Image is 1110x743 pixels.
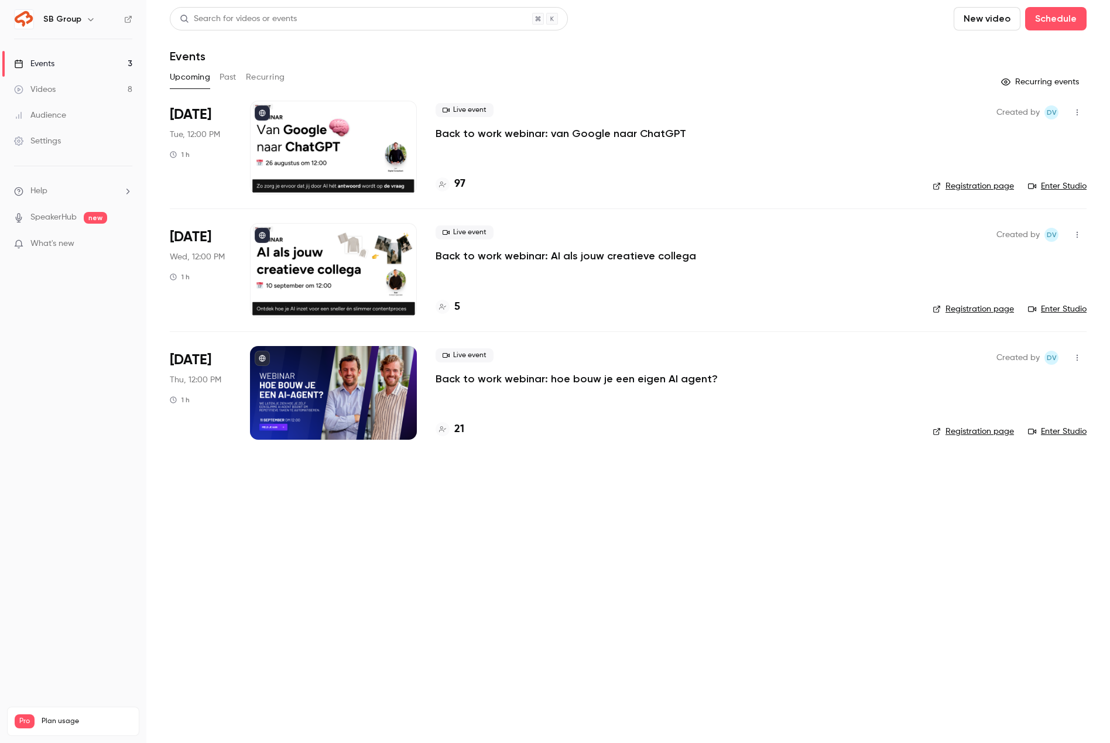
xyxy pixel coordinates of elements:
span: Pro [15,714,35,728]
li: help-dropdown-opener [14,185,132,197]
img: SB Group [15,10,33,29]
div: Settings [14,135,61,147]
span: Dv [1047,228,1057,242]
h4: 97 [454,176,465,192]
div: 1 h [170,395,190,405]
span: Dv [1047,351,1057,365]
span: Created by [996,351,1040,365]
span: Plan usage [42,717,132,726]
a: Back to work webinar: van Google naar ChatGPT [436,126,686,141]
button: New video [954,7,1020,30]
div: Videos [14,84,56,95]
a: Registration page [933,180,1014,192]
span: [DATE] [170,105,211,124]
a: 97 [436,176,465,192]
button: Recurring events [996,73,1087,91]
a: Registration page [933,426,1014,437]
button: Past [220,68,237,87]
a: Enter Studio [1028,180,1087,192]
div: Sep 10 Wed, 12:00 PM (Europe/Amsterdam) [170,223,231,317]
span: Dante van der heijden [1044,105,1058,119]
span: Live event [436,103,494,117]
div: Search for videos or events [180,13,297,25]
span: Created by [996,228,1040,242]
a: Enter Studio [1028,303,1087,315]
a: Registration page [933,303,1014,315]
span: Wed, 12:00 PM [170,251,225,263]
span: Dv [1047,105,1057,119]
button: Recurring [246,68,285,87]
a: Back to work webinar: AI als jouw creatieve collega [436,249,696,263]
span: Thu, 12:00 PM [170,374,221,386]
iframe: Noticeable Trigger [118,239,132,249]
div: Aug 26 Tue, 12:00 PM (Europe/Amsterdam) [170,101,231,194]
div: Sep 11 Thu, 12:00 PM (Europe/Amsterdam) [170,346,231,440]
button: Schedule [1025,7,1087,30]
span: Created by [996,105,1040,119]
a: Back to work webinar: hoe bouw je een eigen AI agent? [436,372,718,386]
span: [DATE] [170,228,211,246]
a: 21 [436,422,464,437]
h4: 21 [454,422,464,437]
span: What's new [30,238,74,250]
h1: Events [170,49,205,63]
span: [DATE] [170,351,211,369]
a: 5 [436,299,460,315]
h6: SB Group [43,13,81,25]
span: Tue, 12:00 PM [170,129,220,141]
a: Enter Studio [1028,426,1087,437]
span: Dante van der heijden [1044,228,1058,242]
div: Events [14,58,54,70]
div: Audience [14,109,66,121]
h4: 5 [454,299,460,315]
span: Live event [436,225,494,239]
span: new [84,212,107,224]
a: SpeakerHub [30,211,77,224]
button: Upcoming [170,68,210,87]
span: Live event [436,348,494,362]
span: Dante van der heijden [1044,351,1058,365]
span: Help [30,185,47,197]
div: 1 h [170,272,190,282]
div: 1 h [170,150,190,159]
